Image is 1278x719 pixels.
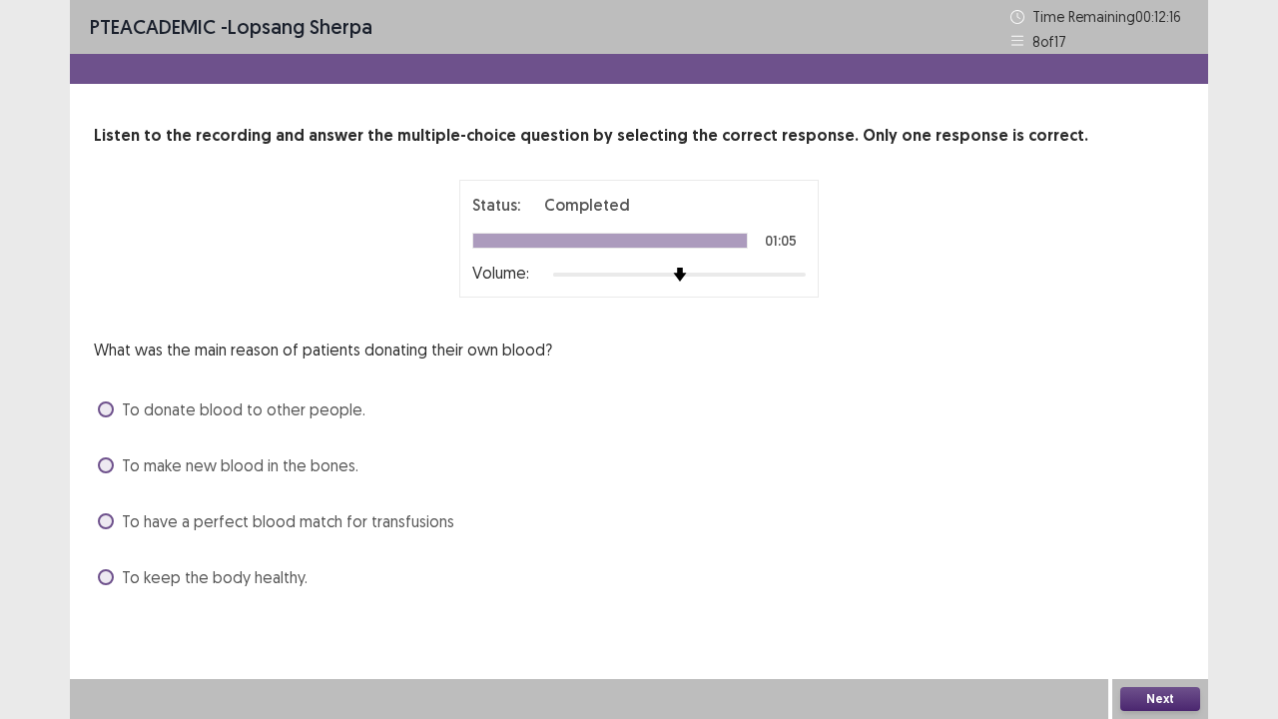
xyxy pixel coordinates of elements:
[90,14,216,39] span: PTE academic
[544,193,630,217] p: Completed
[472,193,520,217] p: Status:
[1120,687,1200,711] button: Next
[122,397,365,421] span: To donate blood to other people.
[94,124,1184,148] p: Listen to the recording and answer the multiple-choice question by selecting the correct response...
[765,234,797,248] p: 01:05
[1032,6,1188,27] p: Time Remaining 00 : 12 : 16
[122,565,308,589] span: To keep the body healthy.
[673,268,687,282] img: arrow-thumb
[90,12,372,42] p: - lopsang sherpa
[122,453,358,477] span: To make new blood in the bones.
[472,261,529,285] p: Volume:
[94,338,552,361] p: What was the main reason of patients donating their own blood?
[1032,31,1066,52] p: 8 of 17
[122,509,454,533] span: To have a perfect blood match for transfusions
